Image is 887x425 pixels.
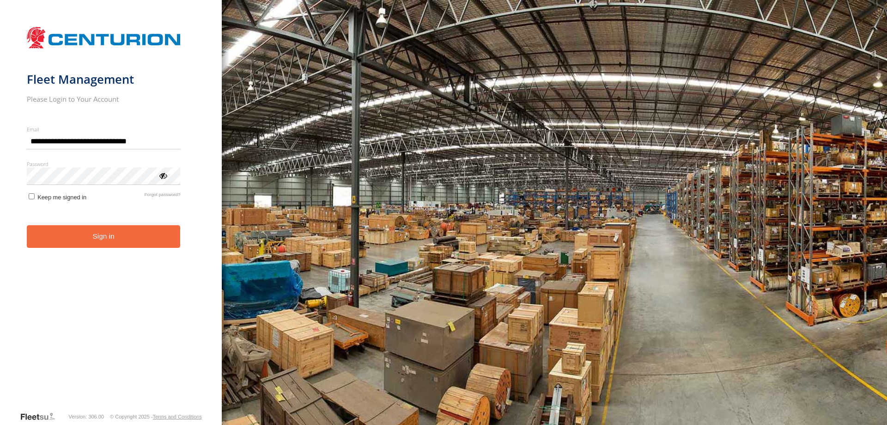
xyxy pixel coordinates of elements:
[27,160,181,167] label: Password
[27,225,181,248] button: Sign in
[153,414,202,419] a: Terms and Conditions
[20,412,62,421] a: Visit our Website
[29,193,35,199] input: Keep me signed in
[145,192,181,201] a: Forgot password?
[27,26,181,49] img: Centurion Transport
[69,414,104,419] div: Version: 306.00
[158,171,167,180] div: ViewPassword
[37,194,86,201] span: Keep me signed in
[110,414,202,419] div: © Copyright 2025 -
[27,22,195,411] form: main
[27,126,181,133] label: Email
[27,72,181,87] h1: Fleet Management
[27,94,181,104] h2: Please Login to Your Account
